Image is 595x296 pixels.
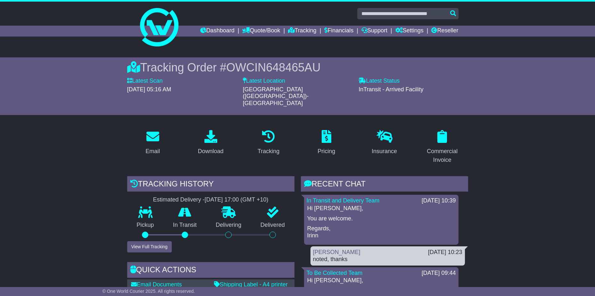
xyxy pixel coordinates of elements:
[141,128,164,158] a: Email
[200,26,235,37] a: Dashboard
[214,281,288,288] a: Shipping Label - A4 printer
[307,270,363,276] a: To Be Collected Team
[243,78,285,85] label: Latest Location
[253,128,284,158] a: Tracking
[205,196,269,203] div: [DATE] 17:00 (GMT +10)
[307,225,455,239] p: Regards, Irinn
[198,147,223,156] div: Download
[258,147,279,156] div: Tracking
[127,241,172,252] button: View Full Tracking
[127,262,294,279] div: Quick Actions
[307,205,455,212] p: Hi [PERSON_NAME],
[127,86,171,93] span: [DATE] 05:16 AM
[422,270,456,277] div: [DATE] 09:44
[313,128,339,158] a: Pricing
[301,176,468,193] div: RECENT CHAT
[127,196,294,203] div: Estimated Delivery -
[359,78,400,85] label: Latest Status
[395,26,424,37] a: Settings
[194,128,227,158] a: Download
[307,197,380,204] a: In Transit and Delivery Team
[324,26,353,37] a: Financials
[127,176,294,193] div: Tracking history
[103,289,195,294] span: © One World Courier 2025. All rights reserved.
[421,147,464,164] div: Commercial Invoice
[163,222,206,229] p: In Transit
[206,222,251,229] p: Delivering
[372,147,397,156] div: Insurance
[127,78,163,85] label: Latest Scan
[307,277,455,284] p: Hi [PERSON_NAME],
[131,281,182,288] a: Email Documents
[251,222,294,229] p: Delivered
[226,61,320,74] span: OWCIN648465AU
[361,26,387,37] a: Support
[307,215,455,222] p: You are welcome.
[422,197,456,204] div: [DATE] 10:39
[428,249,462,256] div: [DATE] 10:23
[368,128,401,158] a: Insurance
[313,249,360,255] a: [PERSON_NAME]
[242,26,280,37] a: Quote/Book
[243,86,309,106] span: [GEOGRAPHIC_DATA] ([GEOGRAPHIC_DATA])-[GEOGRAPHIC_DATA]
[417,128,468,167] a: Commercial Invoice
[359,86,423,93] span: InTransit - Arrived Facility
[431,26,458,37] a: Reseller
[313,256,462,263] div: noted, thanks
[127,222,164,229] p: Pickup
[145,147,160,156] div: Email
[288,26,316,37] a: Tracking
[318,147,335,156] div: Pricing
[127,61,468,74] div: Tracking Order #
